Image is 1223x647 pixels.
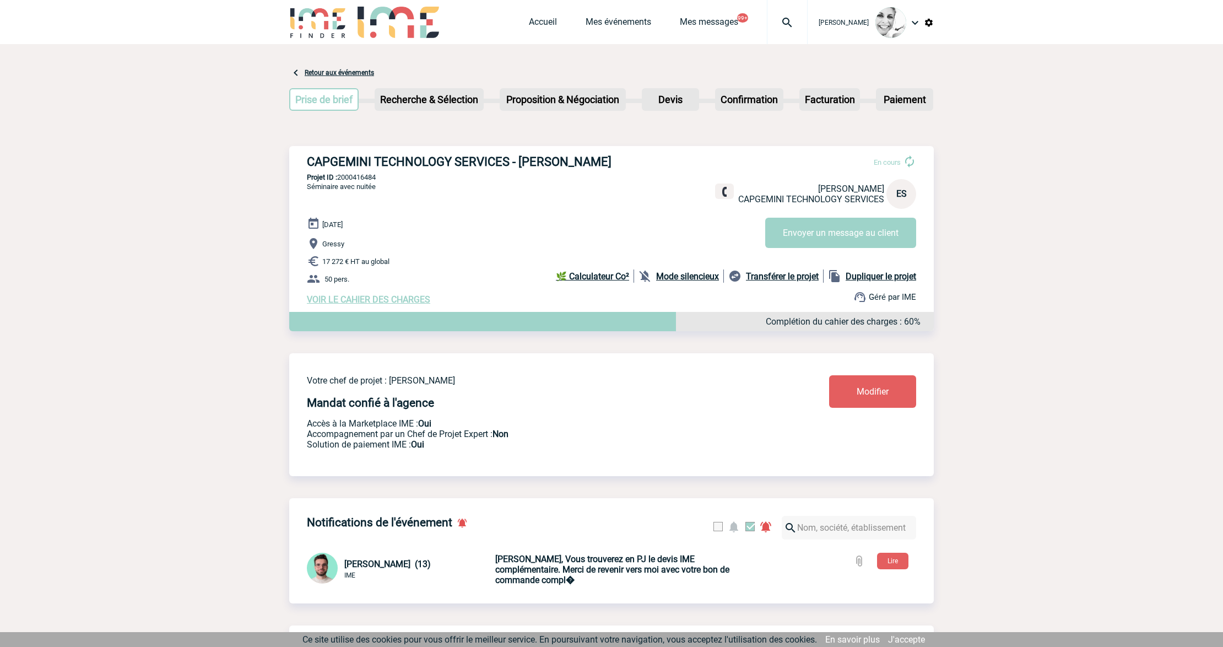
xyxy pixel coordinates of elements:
[877,553,908,569] button: Lire
[305,69,374,77] a: Retour aux événements
[307,294,430,305] a: VOIR LE CAHIER DES CHARGES
[307,375,764,386] p: Votre chef de projet : [PERSON_NAME]
[716,89,782,110] p: Confirmation
[800,89,859,110] p: Facturation
[307,155,637,169] h3: CAPGEMINI TECHNOLOGY SERVICES - [PERSON_NAME]
[307,173,337,181] b: Projet ID :
[853,290,867,304] img: support.png
[322,220,343,229] span: [DATE]
[307,182,376,191] span: Séminaire avec nuitée
[818,184,884,194] span: [PERSON_NAME]
[846,271,916,282] b: Dupliquer le projet
[556,269,634,283] a: 🌿 Calculateur Co²
[307,396,434,409] h4: Mandat confié à l'agence
[819,19,869,26] span: [PERSON_NAME]
[719,187,729,197] img: fixe.png
[289,7,347,38] img: IME-Finder
[877,89,932,110] p: Paiement
[324,275,349,283] span: 50 pers.
[869,292,916,302] span: Géré par IME
[344,559,431,569] span: [PERSON_NAME] (13)
[857,386,889,397] span: Modifier
[529,17,557,32] a: Accueil
[344,571,355,579] span: IME
[289,173,934,181] p: 2000416484
[376,89,483,110] p: Recherche & Sélection
[875,7,906,38] img: 103013-0.jpeg
[556,271,629,282] b: 🌿 Calculateur Co²
[302,634,817,645] span: Ce site utilise des cookies pour vous offrir le meilleur service. En poursuivant votre navigation...
[411,439,424,450] b: Oui
[307,429,764,439] p: Prestation payante
[868,555,917,565] a: Lire
[738,194,884,204] span: CAPGEMINI TECHNOLOGY SERVICES
[307,553,338,584] img: 121547-2.png
[307,516,452,529] h4: Notifications de l'événement
[888,634,925,645] a: J'accepte
[656,271,719,282] b: Mode silencieux
[307,418,764,429] p: Accès à la Marketplace IME :
[322,240,344,248] span: Gressy
[828,269,841,283] img: file_copy-black-24dp.png
[501,89,625,110] p: Proposition & Négociation
[825,634,880,645] a: En savoir plus
[746,271,819,282] b: Transférer le projet
[418,418,431,429] b: Oui
[643,89,698,110] p: Devis
[307,439,764,450] p: Conformité aux process achat client, Prise en charge de la facturation, Mutualisation de plusieur...
[290,89,358,110] p: Prise de brief
[680,17,738,32] a: Mes messages
[874,158,901,166] span: En cours
[737,13,748,23] button: 99+
[322,257,389,266] span: 17 272 € HT au global
[765,218,916,248] button: Envoyer un message au client
[586,17,651,32] a: Mes événements
[896,188,907,199] span: ES
[307,564,754,574] a: [PERSON_NAME] (13) IME [PERSON_NAME], Vous trouverez en PJ le devis IME complémentaire. Merci de ...
[307,553,493,586] div: Conversation privée : Client - Agence
[495,554,729,585] b: [PERSON_NAME], Vous trouverez en PJ le devis IME complémentaire. Merci de revenir vers moi avec v...
[493,429,508,439] b: Non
